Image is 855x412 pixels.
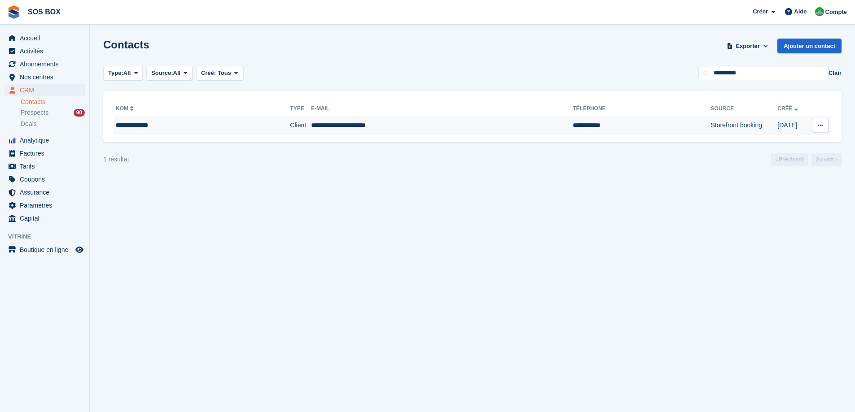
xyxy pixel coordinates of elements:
span: Coupons [20,173,74,186]
button: Type: All [103,66,143,81]
a: Nom [116,105,136,112]
a: menu [4,173,85,186]
button: Source: All [146,66,193,81]
span: Exporter [736,42,759,51]
span: Aide [794,7,807,16]
th: E-mail [311,102,573,116]
span: Tarifs [20,160,74,173]
a: Prospects 90 [21,108,85,117]
h1: Contacts [103,39,149,51]
a: menu [4,186,85,199]
a: Contacts [21,98,85,106]
span: Vitrine [8,232,89,241]
td: Storefront booking [711,116,778,135]
a: menu [4,71,85,83]
span: Abonnements [20,58,74,70]
span: Créer [753,7,768,16]
span: Analytique [20,134,74,147]
span: Nos centres [20,71,74,83]
div: 90 [74,109,85,117]
a: Précédent [771,153,808,166]
span: All [123,69,131,78]
a: menu [4,58,85,70]
span: Créé: [201,69,216,76]
a: Ajouter un contact [777,39,842,53]
span: All [173,69,181,78]
a: Suivant [811,153,842,166]
a: menu [4,45,85,57]
div: 1 résultat [103,155,129,164]
a: Boutique d'aperçu [74,244,85,255]
th: Téléphone [573,102,710,116]
span: Factures [20,147,74,160]
nav: Page [769,153,843,166]
span: Accueil [20,32,74,44]
span: Tous [218,69,231,76]
span: Assurance [20,186,74,199]
span: Deals [21,120,37,128]
span: Compte [825,8,847,17]
a: menu [4,134,85,147]
button: Clair [829,69,842,78]
th: Type [290,102,311,116]
a: SOS BOX [24,4,64,19]
a: menu [4,243,85,256]
a: menu [4,84,85,96]
span: Paramètres [20,199,74,212]
span: Prospects [21,108,48,117]
img: Fabrice [815,7,824,16]
td: [DATE] [777,116,806,135]
a: menu [4,199,85,212]
a: Deals [21,119,85,129]
button: Créé: Tous [196,66,243,81]
button: Exporter [725,39,770,53]
span: Type: [108,69,123,78]
a: menu [4,147,85,160]
span: Capital [20,212,74,225]
a: menu [4,160,85,173]
a: menu [4,212,85,225]
span: Boutique en ligne [20,243,74,256]
td: Client [290,116,311,135]
a: Créé [777,105,799,112]
span: Source: [151,69,173,78]
a: menu [4,32,85,44]
span: CRM [20,84,74,96]
span: Activités [20,45,74,57]
img: stora-icon-8386f47178a22dfd0bd8f6a31ec36ba5ce8667c1dd55bd0f319d3a0aa187defe.svg [7,5,21,19]
th: Source [711,102,778,116]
